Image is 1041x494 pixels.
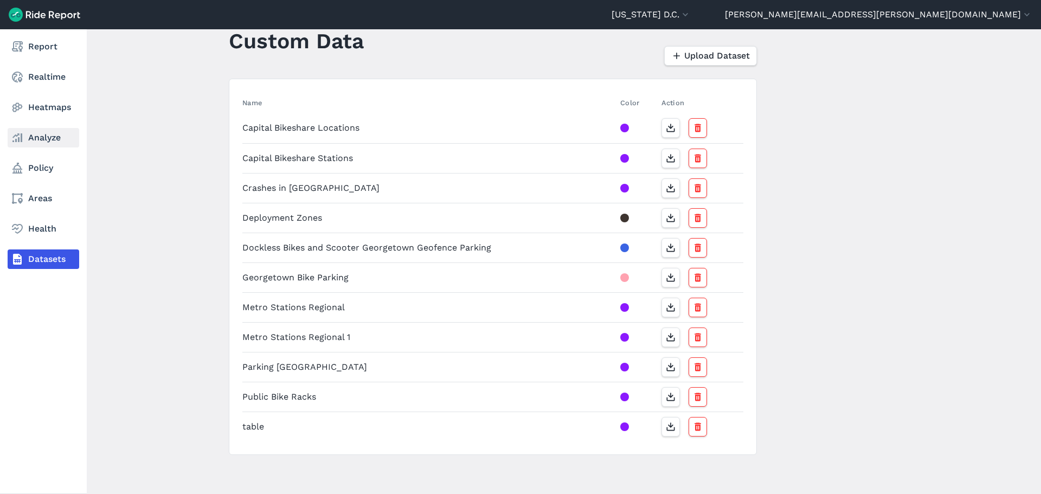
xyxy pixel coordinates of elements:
[229,26,364,56] h1: Custom Data
[9,8,80,22] img: Ride Report
[242,292,616,322] td: Metro Stations Regional
[242,262,616,292] td: Georgetown Bike Parking
[242,143,616,173] td: Capital Bikeshare Stations
[8,219,79,239] a: Health
[242,92,616,113] th: Name
[657,92,743,113] th: Action
[242,322,616,352] td: Metro Stations Regional 1
[8,158,79,178] a: Policy
[242,412,616,441] td: table
[8,189,79,208] a: Areas
[242,113,616,143] td: Capital Bikeshare Locations
[242,203,616,233] td: Deployment Zones
[242,173,616,203] td: Crashes in [GEOGRAPHIC_DATA]
[8,249,79,269] a: Datasets
[684,49,750,62] span: Upload Dataset
[8,37,79,56] a: Report
[242,352,616,382] td: Parking [GEOGRAPHIC_DATA]
[664,46,757,66] button: Upload Dataset
[616,92,657,113] th: Color
[725,8,1032,21] button: [PERSON_NAME][EMAIL_ADDRESS][PERSON_NAME][DOMAIN_NAME]
[242,382,616,412] td: Public Bike Racks
[8,128,79,147] a: Analyze
[8,98,79,117] a: Heatmaps
[8,67,79,87] a: Realtime
[242,233,616,262] td: Dockless Bikes and Scooter Georgetown Geofence Parking
[612,8,691,21] button: [US_STATE] D.C.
